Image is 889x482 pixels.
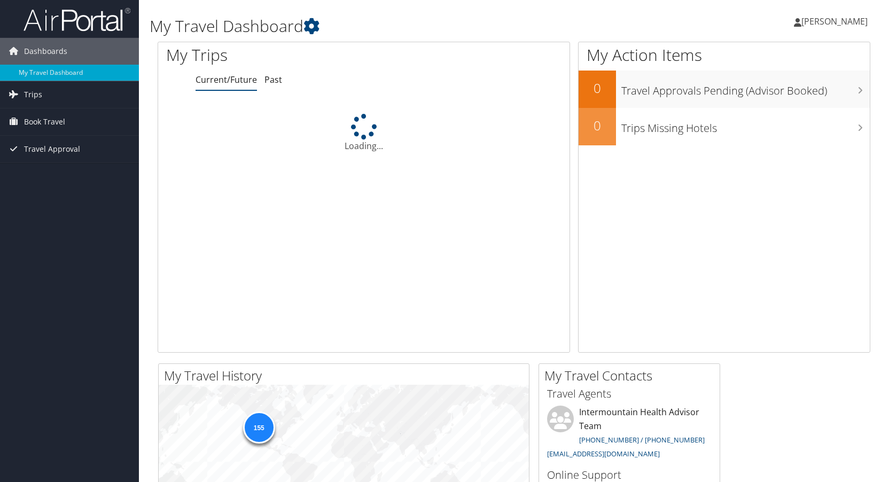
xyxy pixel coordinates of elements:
a: 0Travel Approvals Pending (Advisor Booked) [579,71,870,108]
span: Book Travel [24,108,65,135]
h1: My Travel Dashboard [150,15,635,37]
li: Intermountain Health Advisor Team [542,406,717,463]
span: Dashboards [24,38,67,65]
a: 0Trips Missing Hotels [579,108,870,145]
a: [EMAIL_ADDRESS][DOMAIN_NAME] [547,449,660,458]
h3: Travel Agents [547,386,712,401]
span: [PERSON_NAME] [801,15,868,27]
a: Current/Future [196,74,257,85]
a: Past [264,74,282,85]
h2: 0 [579,79,616,97]
h2: My Travel Contacts [544,367,720,385]
span: Trips [24,81,42,108]
h1: My Trips [166,44,390,66]
h1: My Action Items [579,44,870,66]
a: [PHONE_NUMBER] / [PHONE_NUMBER] [579,435,705,445]
h3: Travel Approvals Pending (Advisor Booked) [621,78,870,98]
h2: 0 [579,116,616,135]
h2: My Travel History [164,367,529,385]
div: 155 [243,411,275,444]
h3: Trips Missing Hotels [621,115,870,136]
a: [PERSON_NAME] [794,5,878,37]
img: airportal-logo.png [24,7,130,32]
span: Travel Approval [24,136,80,162]
div: Loading... [158,114,570,152]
